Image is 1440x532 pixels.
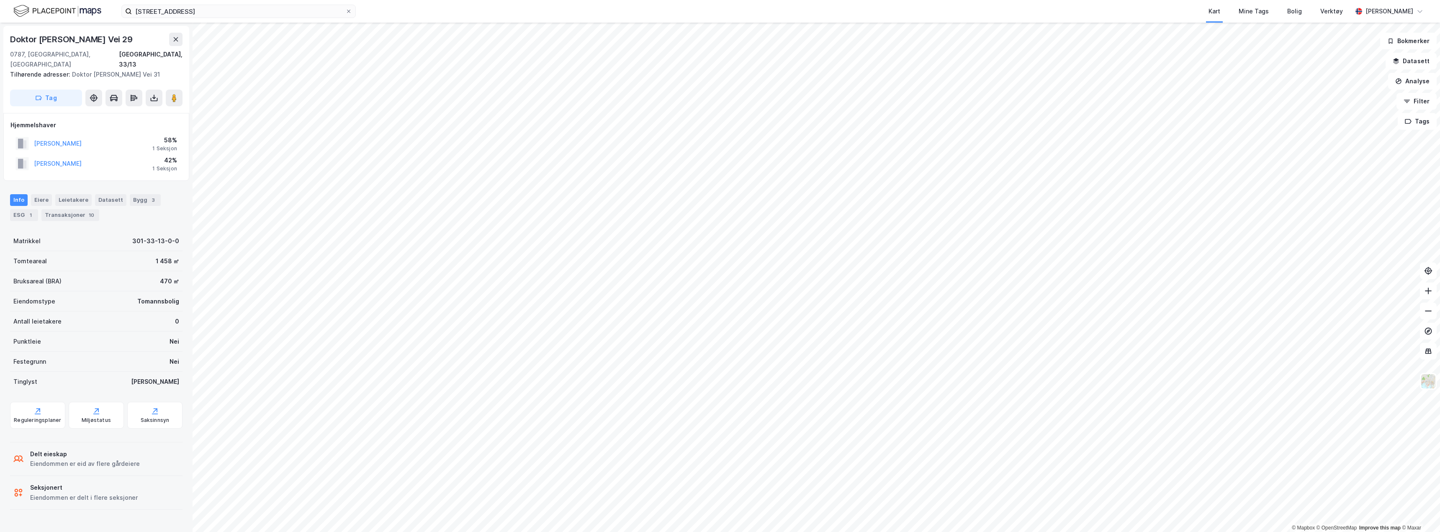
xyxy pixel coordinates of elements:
a: OpenStreetMap [1317,525,1357,531]
div: 58% [152,135,177,145]
img: logo.f888ab2527a4732fd821a326f86c7f29.svg [13,4,101,18]
div: Eiendommen er eid av flere gårdeiere [30,459,140,469]
div: Festegrunn [13,357,46,367]
div: Eiere [31,194,52,206]
a: Improve this map [1359,525,1401,531]
button: Analyse [1388,73,1437,90]
div: 1 [26,211,35,219]
div: Eiendomstype [13,296,55,306]
div: Tomannsbolig [137,296,179,306]
div: Leietakere [55,194,92,206]
div: Datasett [95,194,126,206]
div: Kart [1209,6,1220,16]
div: Doktor [PERSON_NAME] Vei 29 [10,33,134,46]
a: Mapbox [1292,525,1315,531]
div: 0787, [GEOGRAPHIC_DATA], [GEOGRAPHIC_DATA] [10,49,119,69]
div: Eiendommen er delt i flere seksjoner [30,493,138,503]
div: Tinglyst [13,377,37,387]
div: Nei [170,357,179,367]
div: Seksjonert [30,483,138,493]
div: 301-33-13-0-0 [132,236,179,246]
div: Punktleie [13,337,41,347]
div: Kontrollprogram for chat [1398,492,1440,532]
div: Verktøy [1320,6,1343,16]
span: Tilhørende adresser: [10,71,72,78]
div: Mine Tags [1239,6,1269,16]
iframe: Chat Widget [1398,492,1440,532]
div: Matrikkel [13,236,41,246]
div: Tomteareal [13,256,47,266]
div: Bruksareal (BRA) [13,276,62,286]
button: Tags [1398,113,1437,130]
img: Z [1420,373,1436,389]
div: 10 [87,211,96,219]
div: Reguleringsplaner [14,417,61,424]
div: 1 Seksjon [152,165,177,172]
div: [PERSON_NAME] [131,377,179,387]
div: Doktor [PERSON_NAME] Vei 31 [10,69,176,80]
div: ESG [10,209,38,221]
div: Bygg [130,194,161,206]
button: Filter [1396,93,1437,110]
div: Saksinnsyn [141,417,170,424]
div: Nei [170,337,179,347]
div: Transaksjoner [41,209,99,221]
div: 42% [152,155,177,165]
button: Bokmerker [1380,33,1437,49]
input: Søk på adresse, matrikkel, gårdeiere, leietakere eller personer [132,5,345,18]
div: 1 Seksjon [152,145,177,152]
div: [PERSON_NAME] [1365,6,1413,16]
button: Datasett [1386,53,1437,69]
button: Tag [10,90,82,106]
div: 470 ㎡ [160,276,179,286]
div: 0 [175,316,179,326]
div: Info [10,194,28,206]
div: Bolig [1287,6,1302,16]
div: Antall leietakere [13,316,62,326]
div: 3 [149,196,157,204]
div: 1 458 ㎡ [156,256,179,266]
div: [GEOGRAPHIC_DATA], 33/13 [119,49,183,69]
div: Miljøstatus [82,417,111,424]
div: Delt eieskap [30,449,140,459]
div: Hjemmelshaver [10,120,182,130]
